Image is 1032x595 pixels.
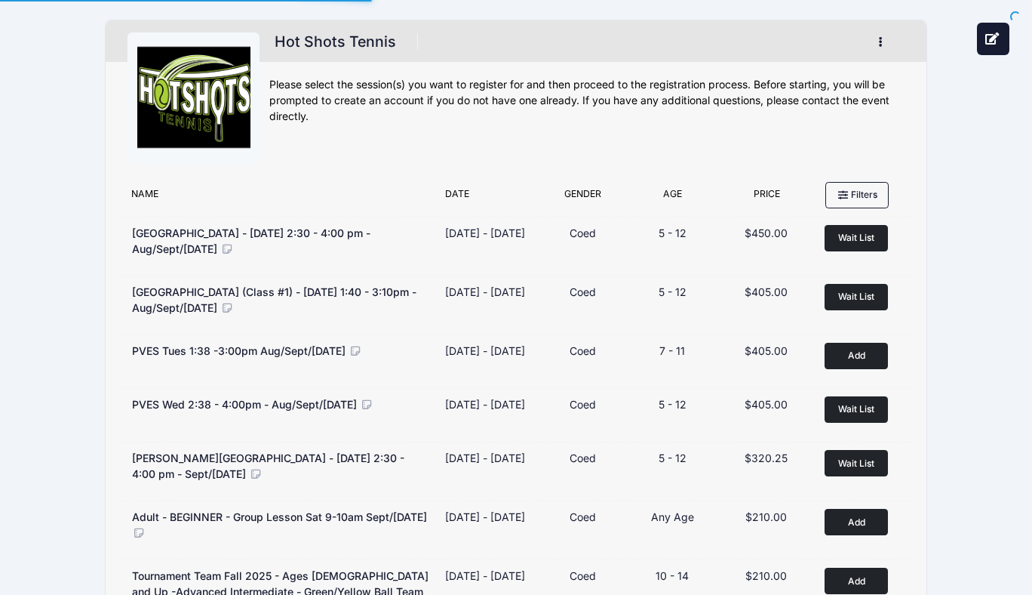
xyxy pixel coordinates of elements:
[825,225,888,251] button: Wait List
[269,77,905,125] div: Please select the session(s) you want to register for and then proceed to the registration proces...
[745,569,787,582] span: $210.00
[124,187,438,208] div: Name
[659,452,686,464] span: 5 - 12
[570,452,596,464] span: Coed
[570,285,596,298] span: Coed
[745,227,788,239] span: $450.00
[445,568,525,584] div: [DATE] - [DATE]
[659,227,686,239] span: 5 - 12
[445,284,525,300] div: [DATE] - [DATE]
[838,291,874,302] span: Wait List
[570,510,596,523] span: Coed
[445,450,525,466] div: [DATE] - [DATE]
[825,284,888,310] button: Wait List
[838,232,874,243] span: Wait List
[825,182,889,208] button: Filters
[745,344,788,357] span: $405.00
[137,42,250,156] img: logo
[570,344,596,357] span: Coed
[825,509,888,535] button: Add
[570,398,596,411] span: Coed
[570,227,596,239] span: Coed
[659,344,685,357] span: 7 - 11
[720,187,814,208] div: Price
[445,225,525,241] div: [DATE] - [DATE]
[745,285,788,298] span: $405.00
[445,343,525,359] div: [DATE] - [DATE]
[625,187,720,208] div: Age
[838,403,874,415] span: Wait List
[132,227,370,255] span: [GEOGRAPHIC_DATA] - [DATE] 2:30 - 4:00 pm - Aug/Sept/[DATE]
[659,285,686,298] span: 5 - 12
[132,285,416,314] span: [GEOGRAPHIC_DATA] (Class #1) - [DATE] 1:40 - 3:10pm - Aug/Sept/[DATE]
[745,398,788,411] span: $405.00
[745,452,788,464] span: $320.25
[132,510,427,523] span: Adult - BEGINNER - Group Lesson Sat 9-10am Sept/[DATE]
[838,458,874,469] span: Wait List
[445,396,525,412] div: [DATE] - [DATE]
[656,569,689,582] span: 10 - 14
[651,510,694,523] span: Any Age
[825,450,888,476] button: Wait List
[825,396,888,423] button: Wait List
[570,569,596,582] span: Coed
[445,509,525,525] div: [DATE] - [DATE]
[132,344,346,357] span: PVES Tues 1:38 -3:00pm Aug/Sept/[DATE]
[825,343,888,369] button: Add
[659,398,686,411] span: 5 - 12
[132,452,404,480] span: [PERSON_NAME][GEOGRAPHIC_DATA] - [DATE] 2:30 - 4:00 pm - Sept/[DATE]
[539,187,625,208] div: Gender
[269,29,401,55] h1: Hot Shots Tennis
[438,187,539,208] div: Date
[825,568,888,594] button: Add
[132,398,357,411] span: PVES Wed 2:38 - 4:00pm - Aug/Sept/[DATE]
[745,510,787,523] span: $210.00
